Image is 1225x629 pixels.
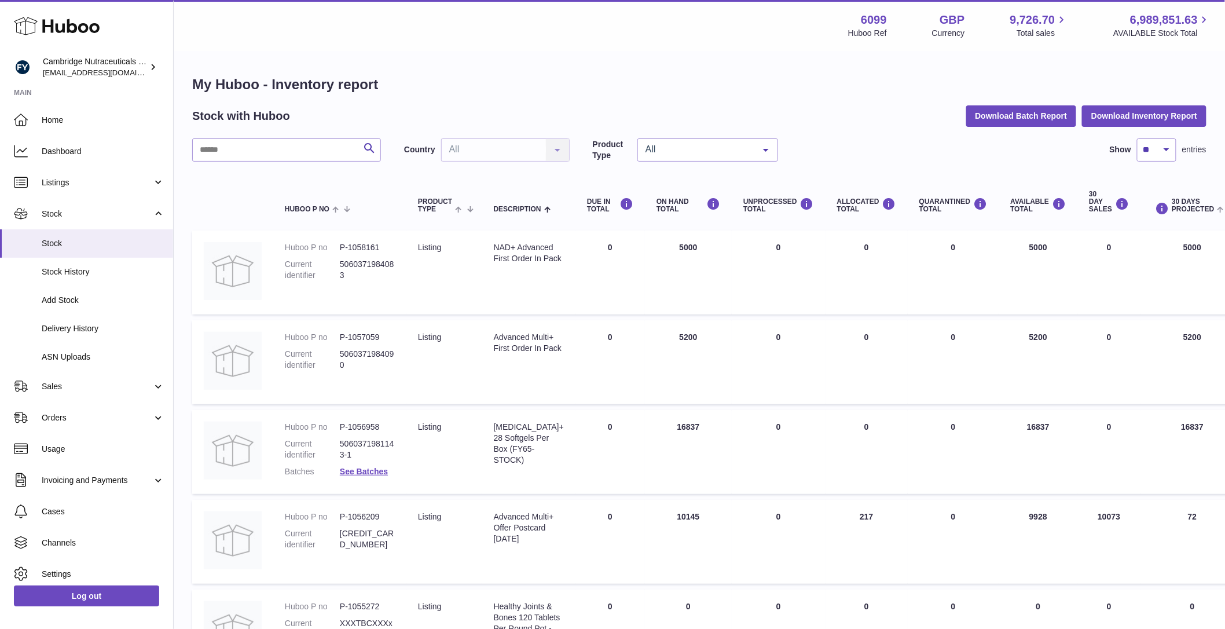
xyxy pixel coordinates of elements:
[1089,191,1129,214] div: 30 DAY SALES
[340,438,395,460] dd: 5060371981143-1
[575,231,645,314] td: 0
[285,438,340,460] dt: Current identifier
[285,466,340,477] dt: Batches
[1017,28,1068,39] span: Total sales
[1077,320,1140,404] td: 0
[418,243,441,252] span: listing
[919,198,988,213] div: QUARANTINED Total
[1082,105,1206,126] button: Download Inventory Report
[42,115,164,126] span: Home
[1077,410,1140,495] td: 0
[42,238,164,249] span: Stock
[42,146,164,157] span: Dashboard
[418,422,441,431] span: listing
[1077,231,1140,314] td: 0
[418,198,452,213] span: Product Type
[494,511,564,544] div: Advanced Multi+ Offer Postcard [DATE]
[494,242,564,264] div: NAD+ Advanced First Order In Pack
[285,528,340,550] dt: Current identifier
[1182,144,1206,155] span: entries
[494,422,564,466] div: [MEDICAL_DATA]+ 28 Softgels Per Box (FY65-STOCK)
[192,75,1206,94] h1: My Huboo - Inventory report
[951,512,956,521] span: 0
[999,231,1078,314] td: 5000
[285,259,340,281] dt: Current identifier
[951,243,956,252] span: 0
[340,332,395,343] dd: P-1057059
[940,12,964,28] strong: GBP
[732,320,826,404] td: 0
[285,422,340,433] dt: Huboo P no
[826,320,908,404] td: 0
[1077,500,1140,584] td: 10073
[204,422,262,480] img: product image
[732,410,826,495] td: 0
[1110,144,1131,155] label: Show
[593,139,632,161] label: Product Type
[1010,12,1055,28] span: 9,726.70
[966,105,1077,126] button: Download Batch Report
[826,500,908,584] td: 217
[340,528,395,550] dd: [CREDIT_CARD_NUMBER]
[1011,198,1066,213] div: AVAILABLE Total
[42,323,164,334] span: Delivery History
[340,601,395,612] dd: P-1055272
[285,332,340,343] dt: Huboo P no
[494,206,541,213] span: Description
[932,28,965,39] div: Currency
[285,206,329,213] span: Huboo P no
[951,422,956,431] span: 0
[42,537,164,548] span: Channels
[340,259,395,281] dd: 5060371984083
[285,242,340,253] dt: Huboo P no
[340,467,388,476] a: See Batches
[575,500,645,584] td: 0
[14,586,159,606] a: Log out
[1130,12,1198,28] span: 6,989,851.63
[826,410,908,495] td: 0
[1010,12,1069,39] a: 9,726.70 Total sales
[656,198,720,213] div: ON HAND Total
[645,320,732,404] td: 5200
[418,512,441,521] span: listing
[42,412,152,423] span: Orders
[999,500,1078,584] td: 9928
[42,266,164,277] span: Stock History
[418,602,441,611] span: listing
[204,242,262,300] img: product image
[42,295,164,306] span: Add Stock
[951,332,956,342] span: 0
[645,500,732,584] td: 10145
[951,602,956,611] span: 0
[192,108,290,124] h2: Stock with Huboo
[42,352,164,363] span: ASN Uploads
[837,198,896,213] div: ALLOCATED Total
[42,506,164,517] span: Cases
[645,410,732,495] td: 16837
[42,177,152,188] span: Listings
[204,332,262,390] img: product image
[732,500,826,584] td: 0
[645,231,732,314] td: 5000
[643,144,754,155] span: All
[418,332,441,342] span: listing
[575,410,645,495] td: 0
[743,198,814,213] div: UNPROCESSED Total
[340,242,395,253] dd: P-1058161
[42,209,152,220] span: Stock
[999,320,1078,404] td: 5200
[848,28,887,39] div: Huboo Ref
[42,475,152,486] span: Invoicing and Payments
[340,422,395,433] dd: P-1056958
[1113,12,1211,39] a: 6,989,851.63 AVAILABLE Stock Total
[285,511,340,522] dt: Huboo P no
[14,58,31,76] img: huboo@camnutra.com
[43,68,170,77] span: [EMAIL_ADDRESS][DOMAIN_NAME]
[1172,198,1214,213] span: 30 DAYS PROJECTED
[999,410,1078,495] td: 16837
[826,231,908,314] td: 0
[204,511,262,569] img: product image
[42,569,164,580] span: Settings
[42,444,164,455] span: Usage
[1113,28,1211,39] span: AVAILABLE Stock Total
